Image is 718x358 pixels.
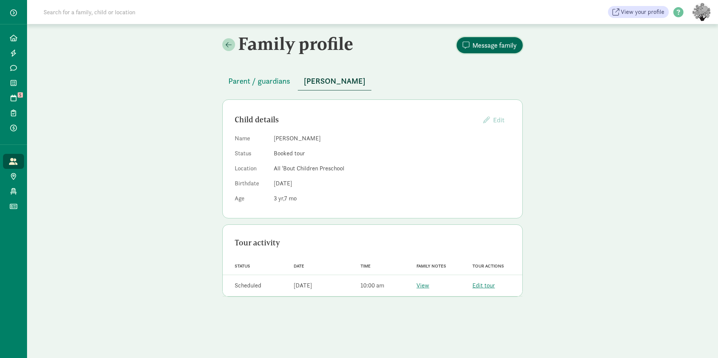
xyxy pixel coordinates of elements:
span: Status [235,263,250,269]
a: View your profile [608,6,669,18]
div: Child details [235,114,477,126]
dd: [PERSON_NAME] [274,134,510,143]
iframe: Chat Widget [680,322,718,358]
h2: Family profile [222,33,371,54]
dt: Age [235,194,268,206]
div: [DATE] [294,281,312,290]
dt: Status [235,149,268,161]
button: Parent / guardians [222,72,296,90]
dt: Name [235,134,268,146]
span: Date [294,263,304,269]
dt: Location [235,164,268,176]
span: Parent / guardians [228,75,290,87]
button: Message family [457,37,523,53]
dt: Birthdate [235,179,268,191]
span: 5 [18,92,23,98]
a: View [416,281,429,289]
dd: All 'Bout Children Preschool [274,164,510,173]
div: Scheduled [235,281,261,290]
span: 3 [274,194,284,202]
span: Tour actions [472,263,504,269]
span: Edit [493,116,504,124]
span: Family notes [416,263,446,269]
span: Message family [472,40,517,50]
a: Edit tour [472,281,495,289]
span: Time [361,263,371,269]
div: 10:00 am [361,281,384,290]
span: 7 [284,194,297,202]
span: [PERSON_NAME] [304,75,365,87]
span: [DATE] [274,179,292,187]
button: Edit [477,112,510,128]
dd: Booked tour [274,149,510,158]
button: [PERSON_NAME] [298,72,371,90]
a: Parent / guardians [222,77,296,86]
input: Search for a family, child or location [39,5,250,20]
a: 5 [3,90,24,105]
div: Tour activity [235,237,510,249]
span: View your profile [621,8,664,17]
a: [PERSON_NAME] [298,77,371,86]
